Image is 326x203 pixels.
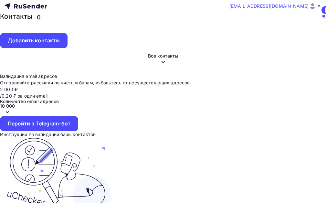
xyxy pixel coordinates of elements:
[0,54,326,58] div: Все контакты
[8,120,70,127] div: Перейти в Telegram-бот
[37,14,41,21] h4: 0
[229,3,309,9] span: [EMAIL_ADDRESS][DOMAIN_NAME]
[229,2,321,10] a: [EMAIL_ADDRESS][DOMAIN_NAME]
[8,37,60,44] div: Добавить контакты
